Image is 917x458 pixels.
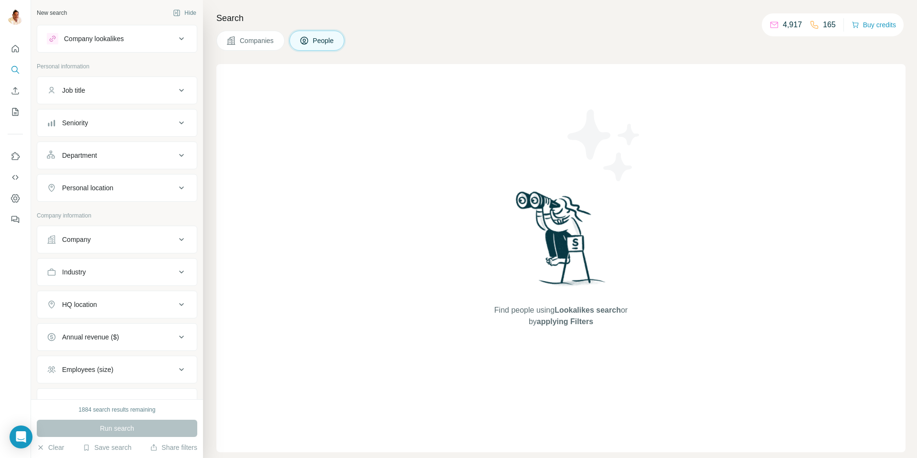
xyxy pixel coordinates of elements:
[83,443,131,452] button: Save search
[150,443,197,452] button: Share filters
[37,144,197,167] button: Department
[37,293,197,316] button: HQ location
[64,34,124,44] div: Company lookalikes
[240,36,275,45] span: Companies
[216,11,906,25] h4: Search
[37,228,197,251] button: Company
[10,425,32,448] div: Open Intercom Messenger
[8,148,23,165] button: Use Surfe on LinkedIn
[37,326,197,349] button: Annual revenue ($)
[62,118,88,128] div: Seniority
[62,183,113,193] div: Personal location
[166,6,203,20] button: Hide
[37,358,197,381] button: Employees (size)
[313,36,335,45] span: People
[62,235,91,244] div: Company
[537,317,593,326] span: applying Filters
[554,306,621,314] span: Lookalikes search
[8,40,23,57] button: Quick start
[561,102,647,188] img: Surfe Illustration - Stars
[37,391,197,414] button: Technologies
[62,397,101,407] div: Technologies
[62,332,119,342] div: Annual revenue ($)
[8,61,23,78] button: Search
[37,443,64,452] button: Clear
[37,111,197,134] button: Seniority
[62,365,113,374] div: Employees (size)
[37,27,197,50] button: Company lookalikes
[79,405,156,414] div: 1884 search results remaining
[512,189,611,295] img: Surfe Illustration - Woman searching with binoculars
[37,79,197,102] button: Job title
[62,86,85,95] div: Job title
[8,82,23,99] button: Enrich CSV
[37,62,197,71] p: Personal information
[484,305,637,327] span: Find people using or by
[8,211,23,228] button: Feedback
[8,190,23,207] button: Dashboard
[62,267,86,277] div: Industry
[37,261,197,284] button: Industry
[823,19,836,31] p: 165
[37,176,197,199] button: Personal location
[62,300,97,309] div: HQ location
[8,103,23,120] button: My lists
[783,19,802,31] p: 4,917
[8,169,23,186] button: Use Surfe API
[37,9,67,17] div: New search
[62,151,97,160] div: Department
[8,10,23,25] img: Avatar
[852,18,896,32] button: Buy credits
[37,211,197,220] p: Company information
